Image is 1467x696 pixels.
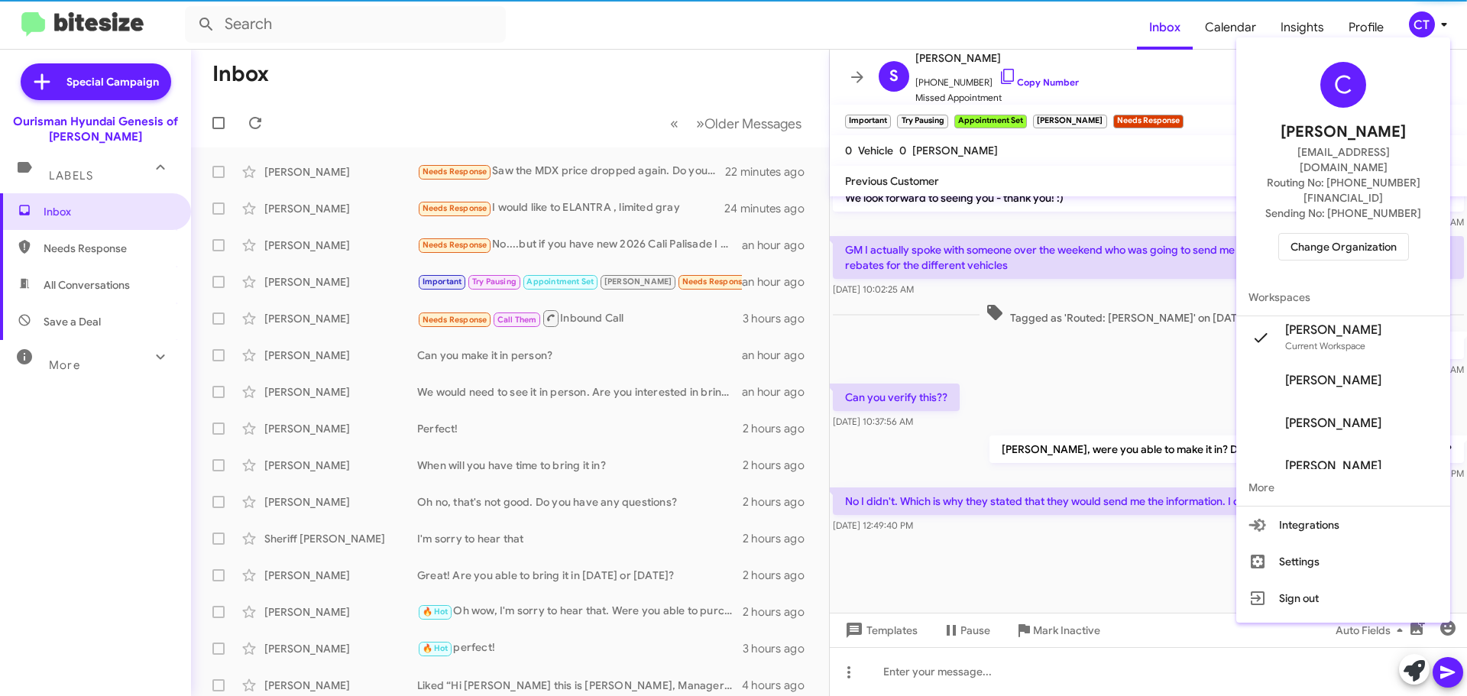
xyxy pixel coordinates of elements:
span: [PERSON_NAME] [1285,416,1381,431]
button: Sign out [1236,580,1450,617]
span: Change Organization [1291,234,1397,260]
span: [PERSON_NAME] [1285,458,1381,474]
span: [PERSON_NAME] [1285,373,1381,388]
span: Current Workspace [1285,340,1365,351]
button: Settings [1236,543,1450,580]
span: More [1236,469,1450,506]
span: [EMAIL_ADDRESS][DOMAIN_NAME] [1255,144,1432,175]
span: Sending No: [PHONE_NUMBER] [1265,206,1421,221]
div: C [1320,62,1366,108]
button: Integrations [1236,507,1450,543]
span: [PERSON_NAME] [1285,322,1381,338]
button: Change Organization [1278,233,1409,261]
span: [PERSON_NAME] [1281,120,1406,144]
span: Routing No: [PHONE_NUMBER][FINANCIAL_ID] [1255,175,1432,206]
span: Workspaces [1236,279,1450,316]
